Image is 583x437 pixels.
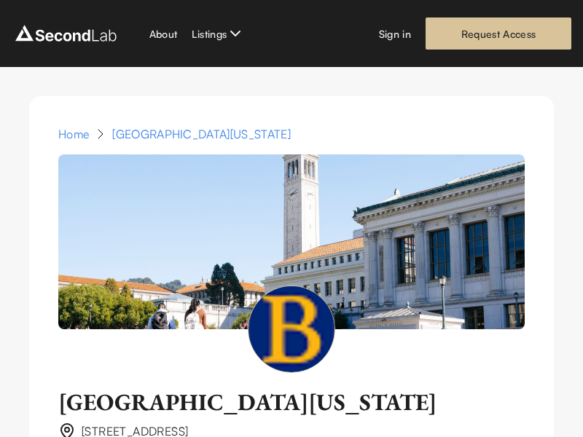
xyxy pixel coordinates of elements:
[426,17,571,50] a: Request Access
[58,125,89,143] a: Home
[379,26,411,42] a: Sign in
[112,125,291,143] div: University of California, Berkeley
[249,286,334,372] img: university logo
[12,22,120,45] img: logo
[192,25,244,42] button: Listings
[149,26,178,42] a: About
[58,154,525,329] img: University of California, Berkeley
[58,387,525,417] h1: [GEOGRAPHIC_DATA][US_STATE]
